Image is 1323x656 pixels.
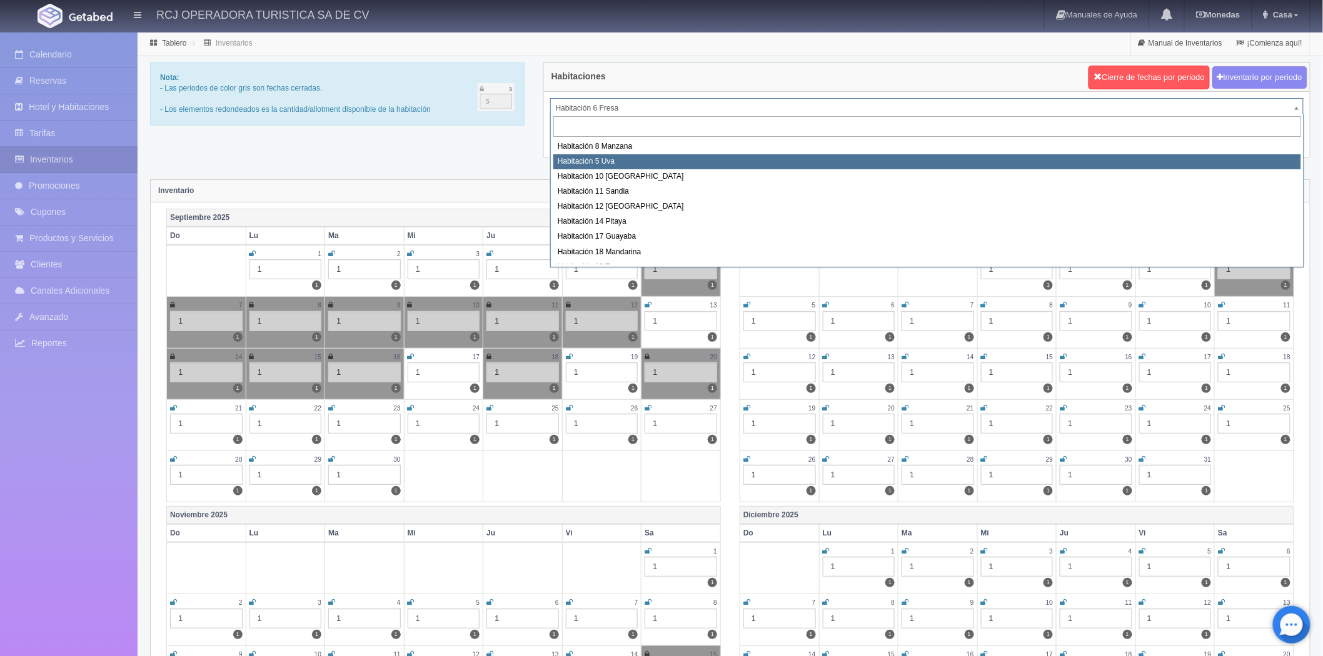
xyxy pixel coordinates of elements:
div: Habitación 5 Uva [553,154,1301,169]
div: Habitación 17 Guayaba [553,229,1301,244]
div: Habitación 18 Mandarina [553,245,1301,260]
div: Habitación 19 Tuna [553,260,1301,275]
div: Habitación 12 [GEOGRAPHIC_DATA] [553,199,1301,214]
div: Habitación 10 [GEOGRAPHIC_DATA] [553,169,1301,184]
div: Habitación 14 Pitaya [553,214,1301,229]
div: Habitación 11 Sandia [553,184,1301,199]
div: Habitación 8 Manzana [553,139,1301,154]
